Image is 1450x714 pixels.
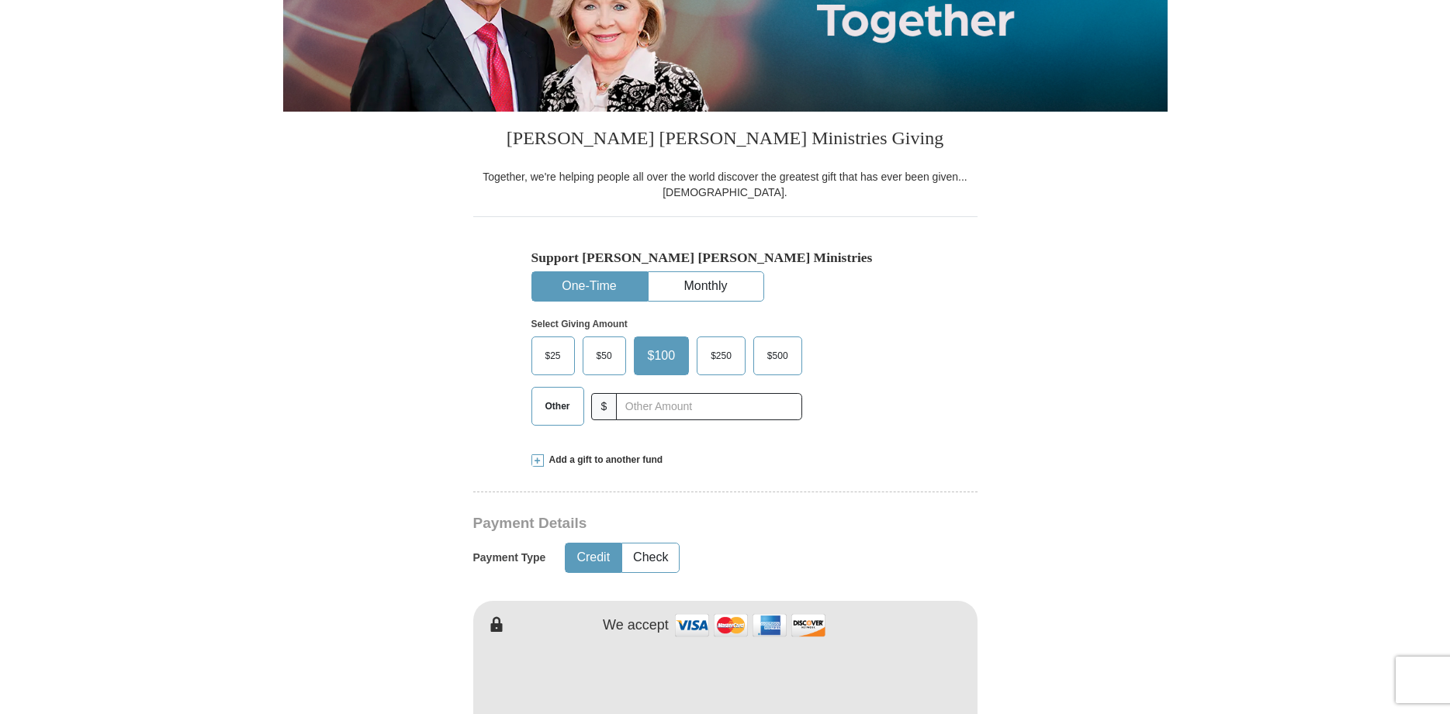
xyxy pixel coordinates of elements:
[473,112,978,169] h3: [PERSON_NAME] [PERSON_NAME] Ministries Giving
[538,344,569,367] span: $25
[544,454,663,467] span: Add a gift to another fund
[589,344,620,367] span: $50
[591,393,618,420] span: $
[531,319,628,329] strong: Select Giving Amount
[473,551,546,564] h5: Payment Type
[473,515,869,533] h3: Payment Details
[649,272,763,301] button: Monthly
[603,617,669,634] h4: We accept
[703,344,739,367] span: $250
[622,543,679,572] button: Check
[566,543,621,572] button: Credit
[640,344,683,367] span: $100
[538,395,578,418] span: Other
[531,250,919,266] h5: Support [PERSON_NAME] [PERSON_NAME] Ministries
[532,272,647,301] button: One-Time
[616,393,801,420] input: Other Amount
[760,344,796,367] span: $500
[673,609,828,642] img: credit cards accepted
[473,169,978,200] div: Together, we're helping people all over the world discover the greatest gift that has ever been g...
